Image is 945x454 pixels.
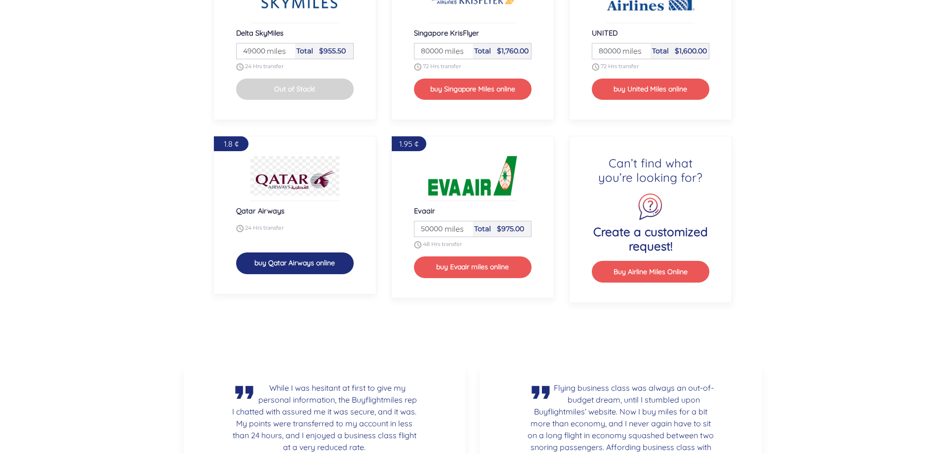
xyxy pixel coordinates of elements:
span: Total [296,46,313,55]
img: question icon [636,193,664,221]
img: schedule.png [236,225,244,232]
span: 24 Hrs transfer [245,63,284,70]
button: buy Qatar Airways online [236,252,354,274]
a: buy Qatar Airways online [236,257,354,267]
span: Total [652,46,669,55]
button: buy United Miles online [592,79,709,100]
p: While I was hesitant at first to give my personal information, the Buyflightmiles rep I chatted w... [231,382,418,453]
span: $955.50 [319,46,346,55]
button: buy Singapore Miles online [414,79,532,100]
span: Singapore KrisFlyer [414,28,479,38]
img: Quote [528,382,554,403]
img: schedule.png [414,63,421,71]
span: Total [474,224,491,233]
button: Out of Stock! [236,79,354,100]
span: 48 Hrs transfer [423,241,462,248]
span: $975.00 [497,224,524,233]
span: 24 Hrs transfer [245,225,284,232]
span: miles [440,45,464,57]
span: Qatar Airways [236,206,285,215]
span: Total [474,46,491,55]
span: UNITED [592,28,617,38]
span: miles [262,45,286,57]
span: Delta SkyMiles [236,28,284,38]
h4: Can’t find what you’re looking for? [592,156,709,185]
span: miles [440,223,464,235]
img: schedule.png [592,63,599,71]
span: 1.95 ¢ [399,139,418,149]
h4: Create a customized request! [592,225,709,253]
span: miles [617,45,642,57]
span: Evaair [414,206,435,215]
span: 72 Hrs transfer [423,63,461,70]
button: buy Evaair miles online [414,256,532,278]
span: 72 Hrs transfer [601,63,639,70]
img: Buy Qatar Airways Airline miles online [250,156,339,196]
span: $1,600.00 [675,46,707,55]
img: schedule.png [236,63,244,71]
img: Buy Evaair Airline miles online [428,156,517,196]
span: 1.8 ¢ [224,139,239,149]
button: Buy Airline Miles Online [592,261,709,282]
span: $1,760.00 [497,46,529,55]
img: schedule.png [414,241,421,248]
img: Quote [231,382,257,403]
